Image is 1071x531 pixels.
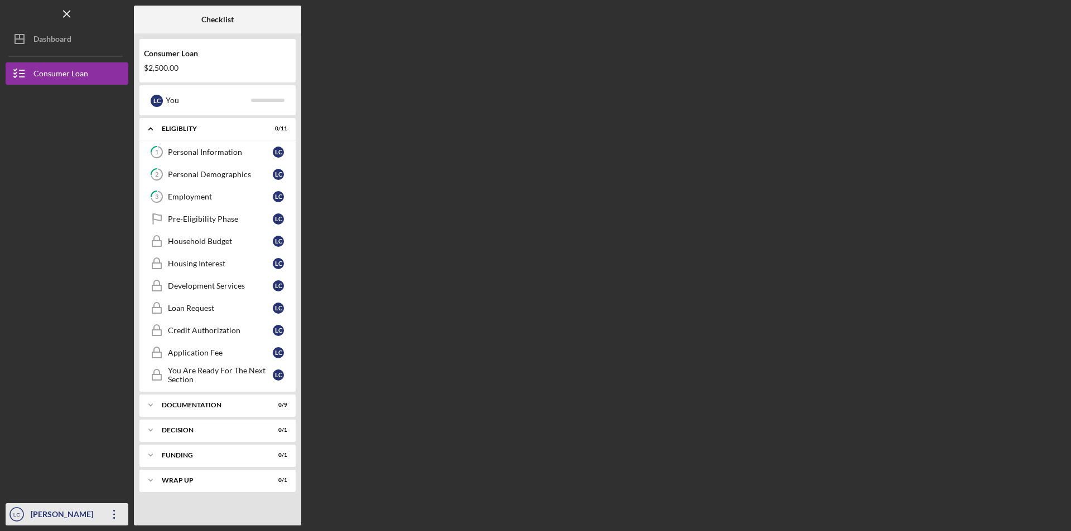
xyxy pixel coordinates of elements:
[168,304,273,313] div: Loan Request
[273,258,284,269] div: L C
[13,511,20,518] text: LC
[162,452,259,459] div: Funding
[6,62,128,85] button: Consumer Loan
[155,193,158,201] tspan: 3
[145,252,290,275] a: Housing InterestLC
[168,281,273,290] div: Development Services
[273,213,284,225] div: L C
[28,503,100,528] div: [PERSON_NAME]
[33,28,71,53] div: Dashboard
[145,208,290,230] a: Pre-Eligibility PhaseLC
[168,170,273,179] div: Personal Demographics
[273,191,284,202] div: L C
[273,236,284,247] div: L C
[168,148,273,157] div: Personal Information
[273,303,284,314] div: L C
[168,237,273,246] div: Household Budget
[144,49,291,58] div: Consumer Loan
[6,503,128,525] button: LC[PERSON_NAME]
[151,95,163,107] div: L C
[267,402,287,408] div: 0 / 9
[145,297,290,319] a: Loan RequestLC
[145,275,290,297] a: Development ServicesLC
[267,427,287,433] div: 0 / 1
[145,319,290,342] a: Credit AuthorizationLC
[145,364,290,386] a: You Are Ready For The Next SectionLC
[145,141,290,163] a: 1Personal InformationLC
[168,259,273,268] div: Housing Interest
[273,169,284,180] div: L C
[155,149,158,156] tspan: 1
[273,369,284,381] div: L C
[267,477,287,484] div: 0 / 1
[166,91,251,110] div: You
[168,348,273,357] div: Application Fee
[145,186,290,208] a: 3EmploymentLC
[273,347,284,358] div: L C
[145,230,290,252] a: Household BudgetLC
[162,427,259,433] div: Decision
[162,477,259,484] div: Wrap up
[201,15,234,24] b: Checklist
[273,325,284,336] div: L C
[168,326,273,335] div: Credit Authorization
[168,192,273,201] div: Employment
[273,280,284,291] div: L C
[267,125,287,132] div: 0 / 11
[162,125,259,132] div: Eligiblity
[6,28,128,50] button: Dashboard
[33,62,88,87] div: Consumer Loan
[273,147,284,158] div: L C
[155,171,158,178] tspan: 2
[267,452,287,459] div: 0 / 1
[145,342,290,364] a: Application FeeLC
[168,366,273,384] div: You Are Ready For The Next Section
[144,64,291,72] div: $2,500.00
[168,215,273,223] div: Pre-Eligibility Phase
[145,163,290,186] a: 2Personal DemographicsLC
[162,402,259,408] div: Documentation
